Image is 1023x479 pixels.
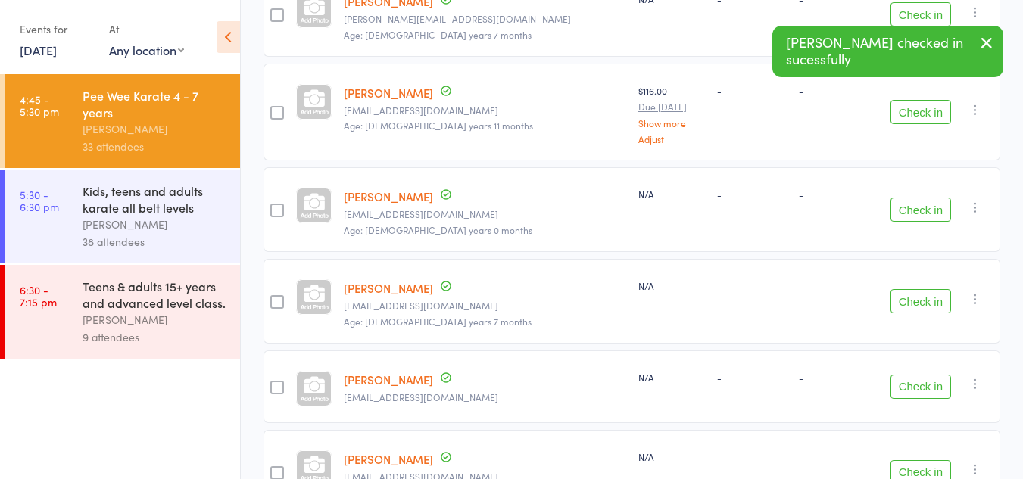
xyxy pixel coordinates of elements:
[638,450,705,463] div: N/A
[344,119,533,132] span: Age: [DEMOGRAPHIC_DATA] years 11 months
[5,74,240,168] a: 4:45 -5:30 pmPee Wee Karate 4 - 7 years[PERSON_NAME]33 attendees
[83,311,227,328] div: [PERSON_NAME]
[344,300,626,311] small: jenelle_mccoll@hotmail.com
[638,101,705,112] small: Due [DATE]
[20,284,57,308] time: 6:30 - 7:15 pm
[344,28,532,41] span: Age: [DEMOGRAPHIC_DATA] years 7 months
[20,188,59,213] time: 5:30 - 6:30 pm
[890,100,951,124] button: Check in
[20,42,57,58] a: [DATE]
[109,42,184,58] div: Any location
[344,14,626,24] small: samanthao_keefe@hotmail.com
[638,279,705,292] div: N/A
[638,118,705,128] a: Show more
[344,372,433,387] a: [PERSON_NAME]
[344,315,532,328] span: Age: [DEMOGRAPHIC_DATA] years 7 months
[890,289,951,313] button: Check in
[344,451,433,467] a: [PERSON_NAME]
[890,375,951,399] button: Check in
[799,279,878,292] div: -
[799,84,878,97] div: -
[717,371,787,384] div: -
[5,265,240,359] a: 6:30 -7:15 pmTeens & adults 15+ years and advanced level class.[PERSON_NAME]9 attendees
[344,85,433,101] a: [PERSON_NAME]
[638,84,705,144] div: $116.00
[83,233,227,250] div: 38 attendees
[344,188,433,204] a: [PERSON_NAME]
[344,223,532,236] span: Age: [DEMOGRAPHIC_DATA] years 0 months
[717,450,787,463] div: -
[799,450,878,463] div: -
[717,84,787,97] div: -
[83,182,227,216] div: Kids, teens and adults karate all belt levels
[20,17,94,42] div: Events for
[109,17,184,42] div: At
[344,105,626,116] small: kltigers@hotmail.com
[83,87,227,120] div: Pee Wee Karate 4 - 7 years
[799,371,878,384] div: -
[83,216,227,233] div: [PERSON_NAME]
[638,134,705,144] a: Adjust
[83,328,227,346] div: 9 attendees
[772,26,1003,77] div: [PERSON_NAME] checked in sucessfully
[83,120,227,138] div: [PERSON_NAME]
[717,188,787,201] div: -
[344,280,433,296] a: [PERSON_NAME]
[890,198,951,222] button: Check in
[638,371,705,384] div: N/A
[20,93,59,117] time: 4:45 - 5:30 pm
[717,279,787,292] div: -
[638,188,705,201] div: N/A
[890,2,951,26] button: Check in
[799,188,878,201] div: -
[83,138,227,155] div: 33 attendees
[344,392,626,403] small: hannahrose_m@hotmail.com
[5,170,240,263] a: 5:30 -6:30 pmKids, teens and adults karate all belt levels[PERSON_NAME]38 attendees
[344,209,626,219] small: jenelle_mccoll@hotmail.com
[83,278,227,311] div: Teens & adults 15+ years and advanced level class.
